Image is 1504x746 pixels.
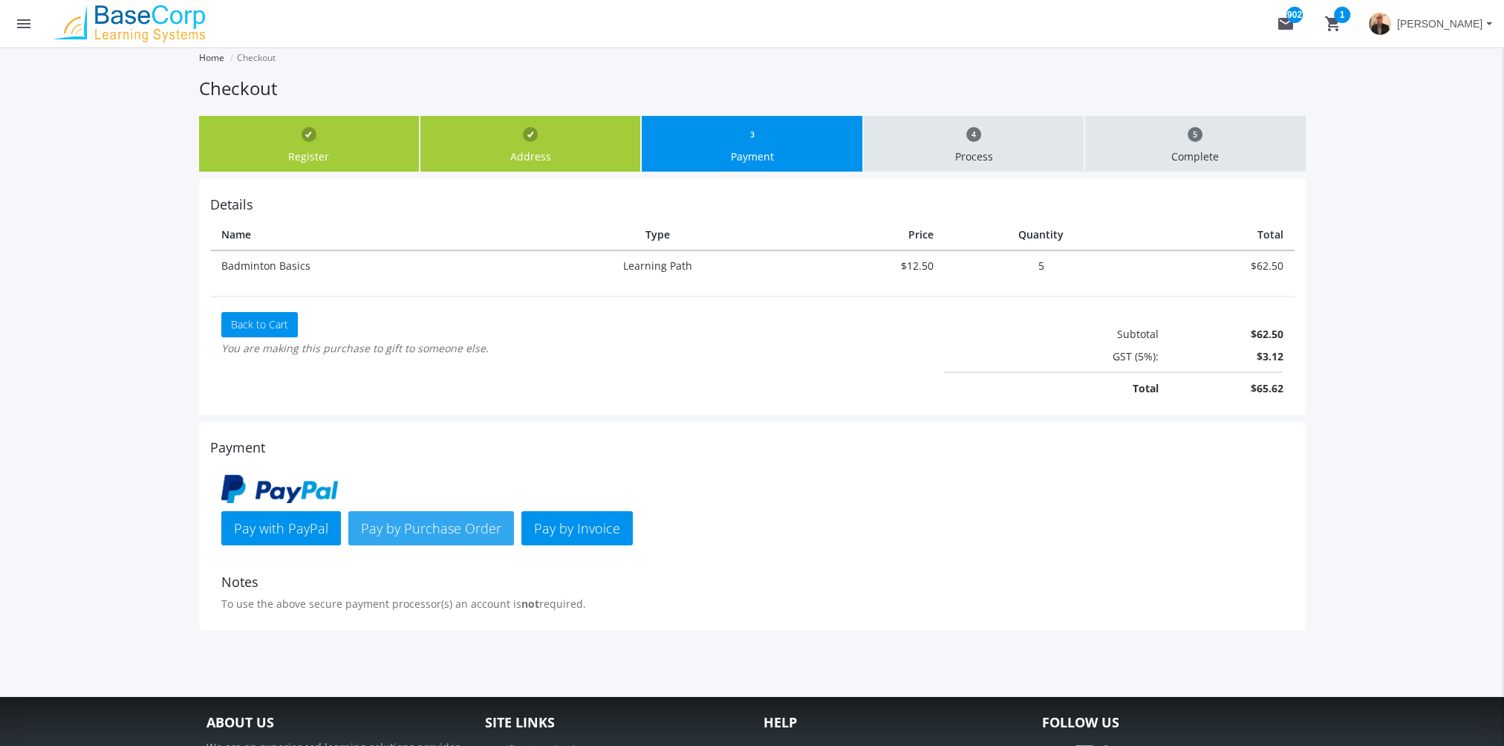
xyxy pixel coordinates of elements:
h1: Checkout [199,76,1306,101]
span: 4 [971,129,976,140]
span: (5%): [1135,349,1159,363]
span: Pay with PayPal [234,519,328,537]
span: [PERSON_NAME] [1397,10,1482,37]
img: PayPal [221,474,339,504]
strong: $62.50 [1250,327,1283,341]
h4: Help [764,716,1020,730]
td: $62.50 [1137,250,1294,281]
li: Checkout [227,48,276,68]
th: Total [1137,220,1294,250]
th: Type [527,220,788,250]
strong: Total [1133,381,1159,395]
th: Quantity [945,220,1137,250]
td: 5 [945,250,1137,281]
p: Complete [1096,149,1294,164]
span: 5 [1193,129,1197,140]
a: Back to Cart [221,312,298,337]
strong: $3.12 [1256,349,1283,363]
mat-icon: shopping_cart [1324,15,1342,33]
mat-icon: menu [15,15,33,33]
h4: Site Links [485,716,741,730]
span: Pay by Invoice [534,519,620,537]
td: Learning Path [527,250,788,281]
a: Home [199,51,224,64]
th: Price [788,220,945,250]
th: Name [210,220,528,250]
h4: Details [210,198,1295,213]
b: not [521,597,539,611]
h4: Payment [210,441,1295,455]
span: Pay by Purchase Order [361,519,501,537]
button: Pay by Invoice [521,511,633,545]
i: You are making this purchase to gift to someone else. [221,341,489,355]
mat-icon: mail [1277,15,1295,33]
label: Subtotal [944,327,1170,342]
p: Register [210,149,408,164]
button: Pay by Purchase Order [348,511,514,545]
h4: Notes [221,575,1283,590]
strong: $65.62 [1250,381,1283,395]
p: Process [875,149,1072,164]
td: Badminton Basics [210,250,528,281]
button: Pay with PayPal [221,511,341,545]
p: Payment [653,149,850,164]
img: logo.png [48,5,211,42]
td: $12.50 [788,250,945,281]
h4: Follow Us [1042,716,1298,730]
span: 3 [750,129,755,140]
span: GST [1113,349,1132,363]
h4: About Us [206,716,463,730]
span: To use the above secure payment processor(s) an account is required. [221,597,1283,612]
p: Address [432,149,629,164]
